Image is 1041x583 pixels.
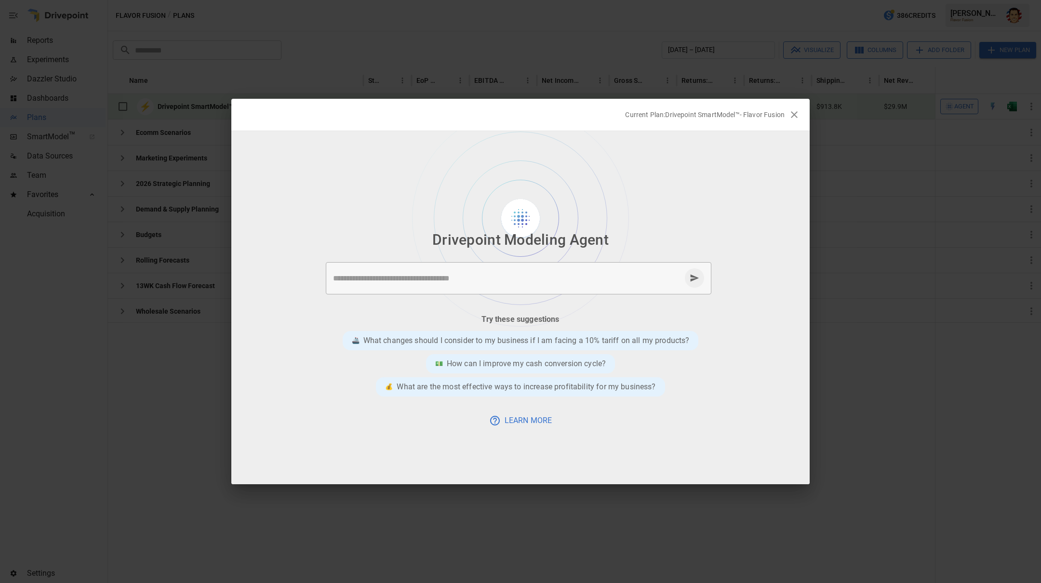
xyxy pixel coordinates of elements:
p: Drivepoint Modeling Agent [432,229,609,251]
div: 🚢What changes should I consider to my business if I am facing a 10% tariff on all my products? [343,331,699,350]
p: What are the most effective ways to increase profitability for my business? [397,381,655,393]
div: 💵How can I improve my cash conversion cycle? [426,354,615,373]
p: How can I improve my cash conversion cycle? [447,358,606,370]
p: Learn More [505,415,552,426]
div: 🚢 [352,335,360,346]
p: Current Plan: Drivepoint SmartModel™- Flavor Fusion [625,110,785,119]
div: 💵 [435,358,443,370]
div: 💰 [385,381,393,393]
p: Try these suggestions [481,314,559,325]
p: What changes should I consider to my business if I am facing a 10% tariff on all my products? [363,335,690,346]
img: Background [412,131,629,327]
button: Learn More [482,412,559,429]
div: 💰What are the most effective ways to increase profitability for my business? [376,377,665,397]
